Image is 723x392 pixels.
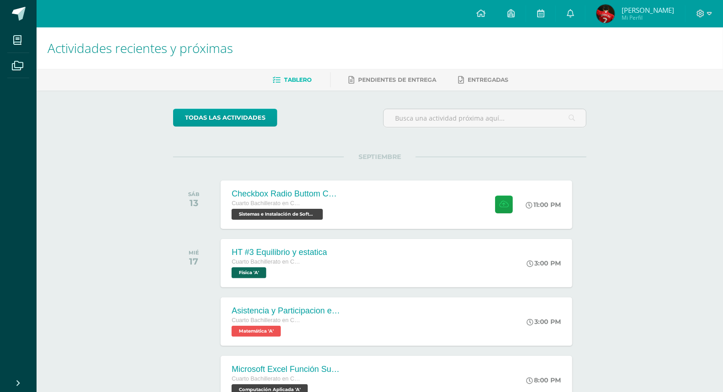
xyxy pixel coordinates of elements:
a: Tablero [273,73,312,87]
span: Cuarto Bachillerato en CCLL con Orientación en Computación [232,200,300,207]
div: MIÉ [189,249,199,256]
div: 3:00 PM [527,318,561,326]
a: Pendientes de entrega [349,73,437,87]
span: Física 'A' [232,267,266,278]
div: 3:00 PM [527,259,561,267]
img: b892afe4a0e7fb358142c0e1ede79069.png [596,5,615,23]
div: 17 [189,256,199,267]
span: Actividades recientes y próximas [47,39,233,57]
span: Cuarto Bachillerato en CCLL con Orientación en Computación [232,376,300,382]
div: SÁB [188,191,200,197]
span: [PERSON_NAME] [622,5,674,15]
span: Matemática 'A' [232,326,281,337]
span: Cuarto Bachillerato en CCLL con Orientación en Computación [232,317,300,323]
div: 11:00 PM [526,201,561,209]
span: SEPTIEMBRE [344,153,416,161]
span: Cuarto Bachillerato en CCLL con Orientación en Computación [232,259,300,265]
span: Entregadas [468,76,509,83]
a: todas las Actividades [173,109,277,127]
div: Microsoft Excel Función Sumar.Si.conjunto [232,365,341,374]
a: Entregadas [459,73,509,87]
div: 13 [188,197,200,208]
input: Busca una actividad próxima aquí... [384,109,586,127]
span: Sistemas e Instalación de Software 'A' [232,209,323,220]
div: 8:00 PM [526,376,561,384]
div: HT #3 Equilibrio y estatica [232,248,327,257]
div: Asistencia y Participacion en clase [232,306,341,316]
span: Pendientes de entrega [359,76,437,83]
span: Tablero [285,76,312,83]
span: Mi Perfil [622,14,674,21]
div: Checkbox Radio Buttom Cajas de Selección [232,189,341,199]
